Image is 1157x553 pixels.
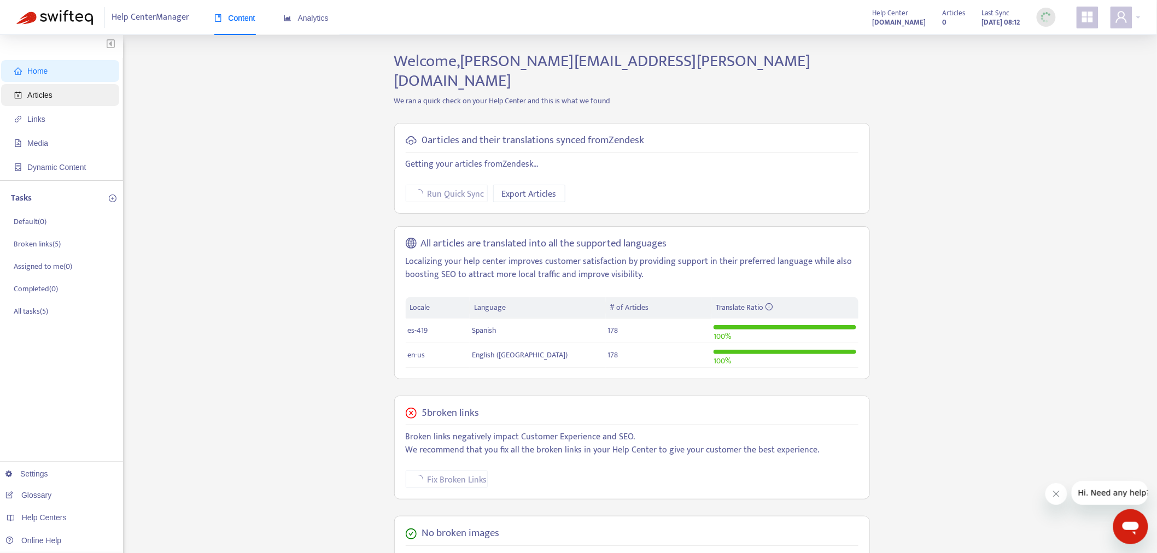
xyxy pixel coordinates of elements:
iframe: Close message [1045,483,1067,505]
iframe: Message from company [1072,481,1148,505]
span: Help Center [873,7,909,19]
span: Fix Broken Links [428,473,487,487]
span: user [1115,10,1128,23]
span: Articles [27,91,52,99]
th: Language [470,297,605,319]
span: Welcome, [PERSON_NAME][EMAIL_ADDRESS][PERSON_NAME][DOMAIN_NAME] [394,48,811,95]
span: Help Centers [22,513,67,522]
span: check-circle [406,528,417,539]
span: appstore [1081,10,1094,23]
span: loading [413,474,424,485]
span: account-book [14,91,22,99]
h5: 0 articles and their translations synced from Zendesk [422,134,645,147]
span: loading [413,189,424,199]
span: home [14,67,22,75]
h5: 5 broken links [422,407,480,420]
a: Online Help [5,536,61,545]
p: Broken links negatively impact Customer Experience and SEO. We recommend that you fix all the bro... [406,431,858,457]
p: Default ( 0 ) [14,216,46,227]
span: en-us [408,349,425,361]
h5: No broken images [422,527,500,540]
span: Export Articles [502,187,557,201]
span: Analytics [284,14,329,22]
span: Dynamic Content [27,163,86,172]
span: area-chart [284,14,291,22]
span: Last Sync [982,7,1010,19]
span: es-419 [408,324,428,337]
span: Hi. Need any help? [7,8,79,16]
span: Content [214,14,255,22]
span: file-image [14,139,22,147]
img: Swifteq [16,10,93,25]
a: Settings [5,469,48,478]
th: Locale [406,297,470,319]
p: All tasks ( 5 ) [14,305,48,317]
span: global [406,238,417,250]
span: plus-circle [109,195,116,202]
span: 100 % [714,330,731,343]
span: cloud-sync [406,135,417,146]
th: # of Articles [606,297,711,319]
button: Run Quick Sync [406,185,488,202]
span: English ([GEOGRAPHIC_DATA]) [472,349,568,361]
span: container [14,163,22,171]
strong: 0 [943,16,947,28]
p: Localizing your help center improves customer satisfaction by providing support in their preferre... [406,255,858,281]
span: 100 % [714,355,731,367]
strong: [DATE] 08:12 [982,16,1020,28]
iframe: Button to launch messaging window [1113,509,1148,544]
h5: All articles are translated into all the supported languages [420,238,667,250]
span: 178 [608,324,618,337]
button: Fix Broken Links [406,470,488,488]
span: book [214,14,222,22]
p: We ran a quick check on your Help Center and this is what we found [386,95,878,107]
a: [DOMAIN_NAME] [873,16,926,28]
span: Spanish [472,324,496,337]
span: Articles [943,7,966,19]
span: Help Center Manager [112,7,190,28]
p: Completed ( 0 ) [14,283,58,295]
span: close-circle [406,408,417,419]
p: Broken links ( 5 ) [14,238,61,250]
p: Tasks [11,192,32,205]
p: Getting your articles from Zendesk ... [406,158,858,171]
button: Export Articles [493,185,565,202]
span: Run Quick Sync [428,187,484,201]
img: sync_loading.0b5143dde30e3a21642e.gif [1039,10,1053,24]
span: Home [27,67,48,75]
span: Media [27,139,48,148]
p: Assigned to me ( 0 ) [14,261,72,272]
span: link [14,115,22,123]
div: Translate Ratio [716,302,854,314]
a: Glossary [5,491,51,499]
span: 178 [608,349,618,361]
span: Links [27,115,45,123]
